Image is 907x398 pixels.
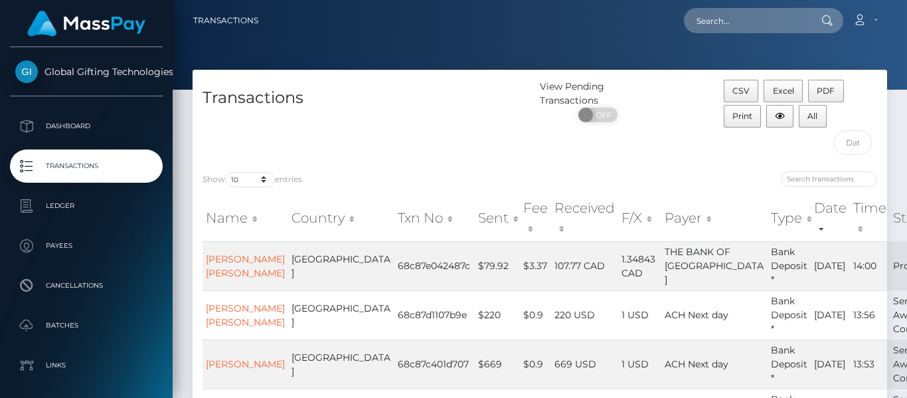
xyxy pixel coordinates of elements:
span: All [807,111,817,121]
input: Search... [684,8,809,33]
a: [PERSON_NAME] [206,358,285,370]
td: [DATE] [811,241,850,290]
td: 107.77 CAD [551,241,618,290]
th: Sent: activate to sort column ascending [475,195,520,242]
td: 14:00 [850,241,890,290]
th: Name: activate to sort column ascending [203,195,288,242]
th: Time: activate to sort column ascending [850,195,890,242]
th: Date: activate to sort column ascending [811,195,850,242]
img: Global Gifting Technologies Inc [15,60,38,83]
th: Payer: activate to sort column ascending [661,195,768,242]
p: Transactions [15,156,157,176]
td: [GEOGRAPHIC_DATA] [288,241,394,290]
button: Print [724,105,762,128]
button: CSV [724,80,759,102]
td: $220 [475,290,520,340]
p: Dashboard [15,116,157,136]
td: 220 USD [551,290,618,340]
button: Column visibility [766,105,793,128]
input: Search transactions [781,171,877,187]
td: $0.9 [520,340,551,389]
td: Bank Deposit * [768,290,811,340]
button: Excel [764,80,803,102]
a: Links [10,349,163,382]
span: Excel [773,86,794,96]
th: Country: activate to sort column ascending [288,195,394,242]
a: Batches [10,309,163,342]
th: F/X: activate to sort column ascending [618,195,661,242]
td: [GEOGRAPHIC_DATA] [288,340,394,389]
span: Print [732,111,752,121]
select: Showentries [225,172,275,187]
td: 1 USD [618,340,661,389]
label: Show entries [203,172,302,187]
a: [PERSON_NAME] [PERSON_NAME] [206,302,285,328]
td: 68c87e042487c [394,241,475,290]
th: Fee: activate to sort column ascending [520,195,551,242]
a: Cancellations [10,269,163,302]
a: Transactions [193,7,258,35]
th: Received: activate to sort column ascending [551,195,618,242]
div: View Pending Transactions [540,80,655,108]
span: ACH Next day [665,358,728,370]
span: THE BANK OF [GEOGRAPHIC_DATA] [665,246,764,286]
td: [GEOGRAPHIC_DATA] [288,290,394,340]
td: 1.34843 CAD [618,241,661,290]
span: OFF [586,108,619,122]
a: Transactions [10,149,163,183]
button: All [799,105,827,128]
td: 669 USD [551,340,618,389]
p: Batches [15,316,157,336]
td: $3.37 [520,241,551,290]
td: [DATE] [811,290,850,340]
td: Bank Deposit * [768,241,811,290]
p: Ledger [15,196,157,216]
h4: Transactions [203,86,530,110]
td: 13:56 [850,290,890,340]
th: Type: activate to sort column ascending [768,195,811,242]
input: Date filter [833,130,872,155]
td: 68c87c401d707 [394,340,475,389]
td: $0.9 [520,290,551,340]
td: 13:53 [850,340,890,389]
td: 68c87d1107b9e [394,290,475,340]
span: Global Gifting Technologies Inc [10,66,163,78]
button: PDF [808,80,844,102]
p: Payees [15,236,157,256]
td: Bank Deposit * [768,340,811,389]
td: $669 [475,340,520,389]
a: [PERSON_NAME] [PERSON_NAME] [206,253,285,279]
td: $79.92 [475,241,520,290]
span: ACH Next day [665,309,728,321]
p: Links [15,355,157,375]
td: 1 USD [618,290,661,340]
p: Cancellations [15,276,157,296]
a: Ledger [10,189,163,223]
span: CSV [732,86,750,96]
td: [DATE] [811,340,850,389]
img: MassPay Logo [27,11,145,37]
a: Dashboard [10,110,163,143]
span: PDF [817,86,835,96]
a: Payees [10,229,163,262]
th: Txn No: activate to sort column ascending [394,195,475,242]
